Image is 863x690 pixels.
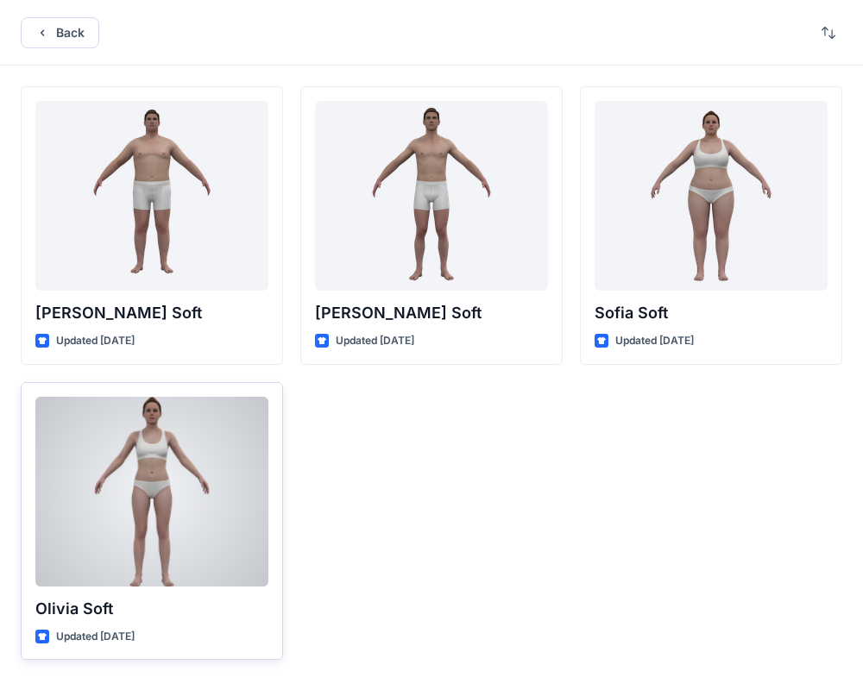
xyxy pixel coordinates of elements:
p: [PERSON_NAME] Soft [315,301,548,325]
p: Updated [DATE] [56,628,135,646]
button: Back [21,17,99,48]
p: Olivia Soft [35,597,268,621]
p: Updated [DATE] [56,332,135,350]
a: Olivia Soft [35,397,268,586]
p: [PERSON_NAME] Soft [35,301,268,325]
p: Updated [DATE] [615,332,694,350]
p: Sofia Soft [595,301,828,325]
a: Joseph Soft [35,101,268,291]
a: Sofia Soft [595,101,828,291]
a: Oliver Soft [315,101,548,291]
p: Updated [DATE] [336,332,414,350]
